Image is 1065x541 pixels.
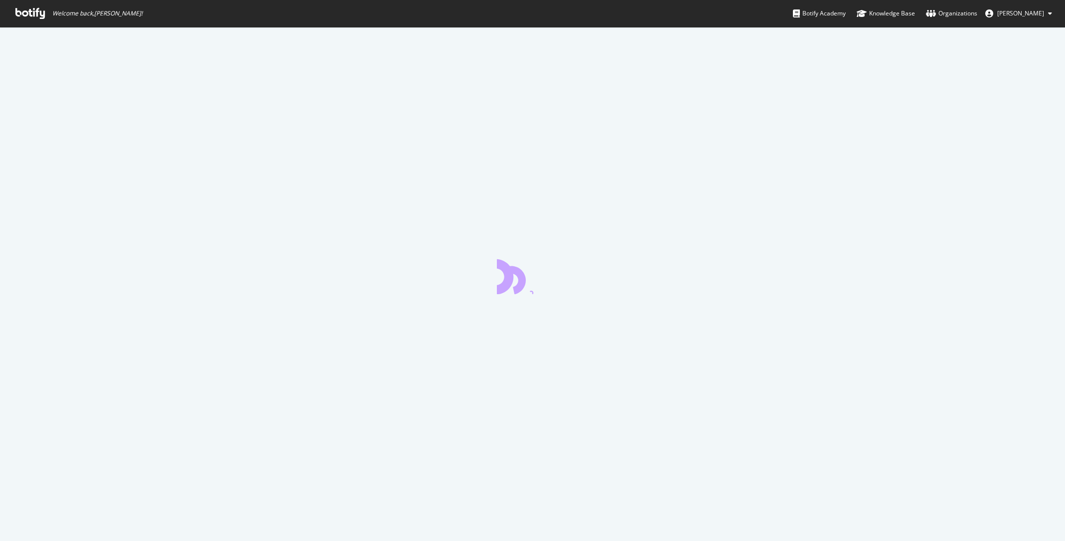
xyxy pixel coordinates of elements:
div: Organizations [926,8,977,18]
div: Botify Academy [793,8,846,18]
div: animation [497,258,569,294]
button: [PERSON_NAME] [977,5,1060,21]
div: Knowledge Base [857,8,915,18]
span: David Lewis [997,9,1044,17]
span: Welcome back, [PERSON_NAME] ! [52,9,143,17]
